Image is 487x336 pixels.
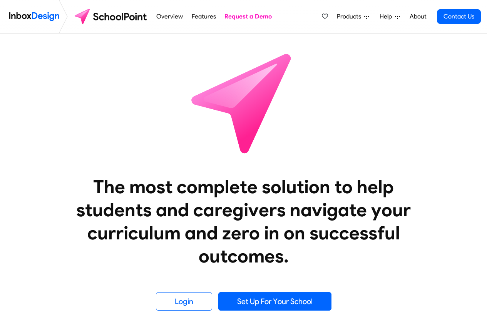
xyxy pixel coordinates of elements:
[189,9,218,24] a: Features
[337,12,364,21] span: Products
[437,9,481,24] a: Contact Us
[334,9,372,24] a: Products
[380,12,395,21] span: Help
[154,9,185,24] a: Overview
[61,175,427,267] heading: The most complete solution to help students and caregivers navigate your curriculum and zero in o...
[218,292,331,311] a: Set Up For Your School
[174,33,313,172] img: icon_schoolpoint.svg
[71,7,152,26] img: schoolpoint logo
[377,9,403,24] a: Help
[407,9,428,24] a: About
[223,9,274,24] a: Request a Demo
[156,292,212,311] a: Login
